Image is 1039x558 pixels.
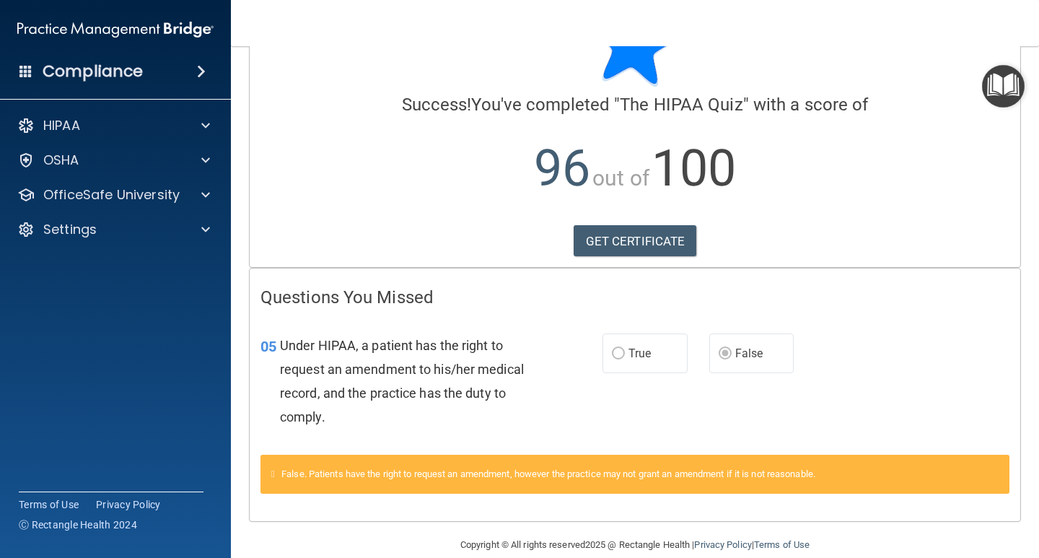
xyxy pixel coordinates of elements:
span: False. Patients have the right to request an amendment, however the practice may not grant an ame... [281,468,815,479]
span: False [735,346,763,360]
span: Success! [402,95,472,115]
p: OSHA [43,152,79,169]
h4: Compliance [43,61,143,82]
button: Open Resource Center [982,65,1025,108]
span: Under HIPAA, a patient has the right to request an amendment to his/her medical record, and the p... [280,338,524,425]
span: out of [592,165,649,191]
a: Settings [17,221,210,238]
img: PMB logo [17,15,214,44]
a: Privacy Policy [694,539,751,550]
input: True [612,349,625,359]
p: Settings [43,221,97,238]
span: True [628,346,651,360]
span: 05 [260,338,276,355]
p: OfficeSafe University [43,186,180,204]
input: False [719,349,732,359]
h4: Questions You Missed [260,288,1009,307]
a: GET CERTIFICATE [574,225,697,257]
span: 100 [652,139,736,198]
p: HIPAA [43,117,80,134]
a: OfficeSafe University [17,186,210,204]
h4: You've completed " " with a score of [260,95,1009,114]
a: Terms of Use [754,539,810,550]
span: Ⓒ Rectangle Health 2024 [19,518,137,532]
a: Terms of Use [19,497,79,512]
a: OSHA [17,152,210,169]
span: 96 [534,139,590,198]
a: HIPAA [17,117,210,134]
a: Privacy Policy [96,497,161,512]
iframe: To enrich screen reader interactions, please activate Accessibility in Grammarly extension settings [967,458,1022,513]
span: The HIPAA Quiz [620,95,742,115]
